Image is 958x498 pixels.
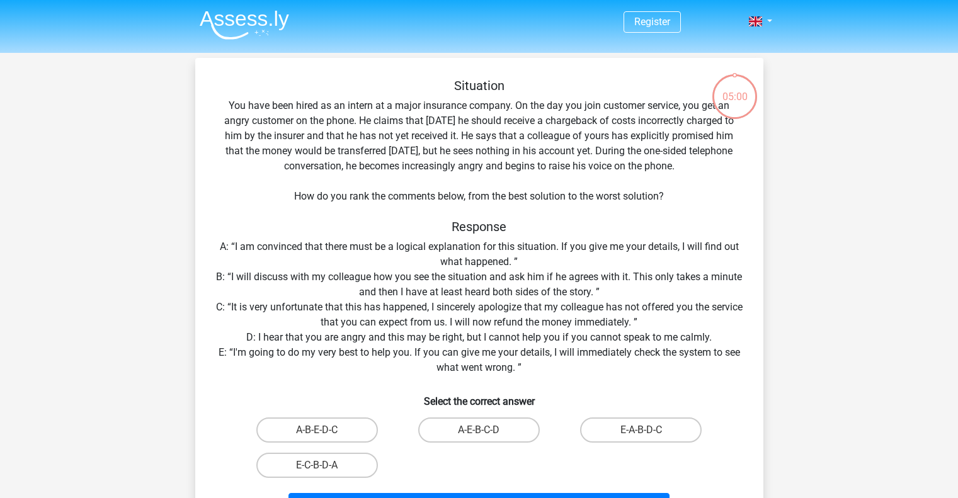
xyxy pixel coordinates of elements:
[215,219,743,234] h5: Response
[256,453,378,478] label: E-C-B-D-A
[256,417,378,443] label: A-B-E-D-C
[418,417,540,443] label: A-E-B-C-D
[634,16,670,28] a: Register
[711,73,758,105] div: 05:00
[215,78,743,93] h5: Situation
[215,385,743,407] h6: Select the correct answer
[200,10,289,40] img: Assessly
[580,417,702,443] label: E-A-B-D-C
